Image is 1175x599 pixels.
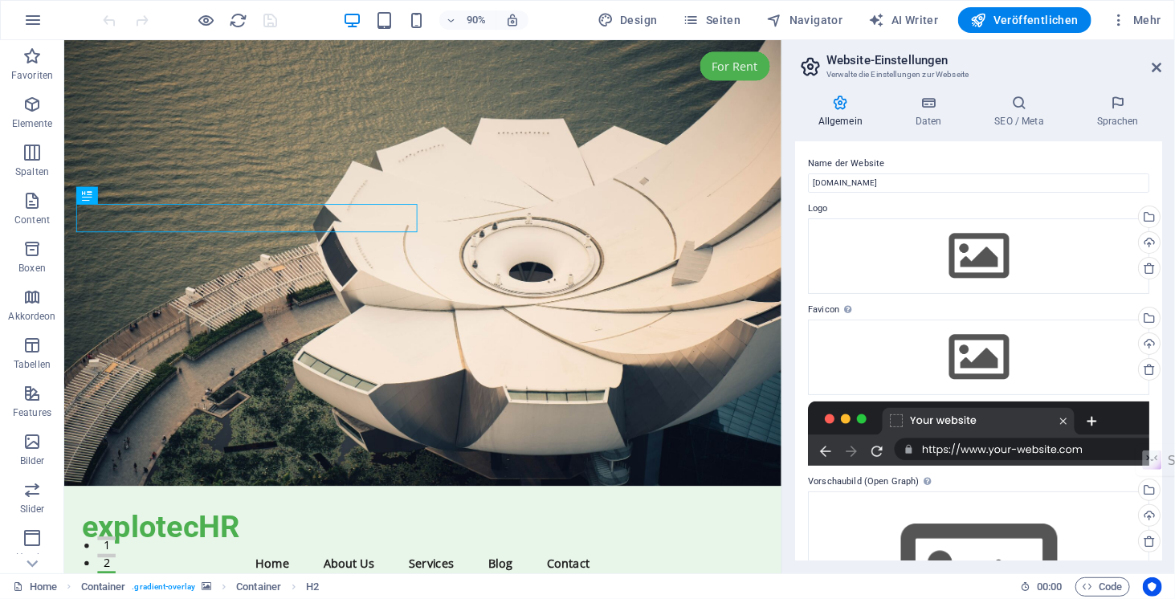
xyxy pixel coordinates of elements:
span: Klick zum Auswählen. Doppelklick zum Bearbeiten [236,577,281,597]
h4: SEO / Meta [972,95,1074,128]
span: Mehr [1111,12,1161,28]
button: AI Writer [863,7,945,33]
h6: 90% [463,10,489,30]
label: Vorschaubild (Open Graph) [808,472,1149,491]
h2: Website-Einstellungen [826,53,1162,67]
p: Favoriten [11,69,53,82]
button: reload [229,10,248,30]
p: Bilder [20,454,45,467]
button: Mehr [1104,7,1168,33]
button: 2 [37,571,57,575]
span: Veröffentlichen [971,12,1079,28]
button: Design [591,7,664,33]
h3: Verwalte die Einstellungen zur Webseite [826,67,1130,82]
p: Features [13,406,51,419]
label: Name der Website [808,154,1149,173]
p: Content [14,214,50,226]
i: Element verfügt über einen Hintergrund [202,582,211,591]
div: Design (Strg+Alt+Y) [591,7,664,33]
span: Klick zum Auswählen. Doppelklick zum Bearbeiten [81,577,126,597]
span: Navigator [767,12,843,28]
span: Design [598,12,658,28]
button: Navigator [761,7,850,33]
a: Klick, um Auswahl aufzuheben. Doppelklick öffnet Seitenverwaltung [13,577,57,597]
button: 3 [37,590,57,594]
button: 90% [439,10,496,30]
input: Name... [808,173,1149,193]
div: Wähle aus deinen Dateien, Stockfotos oder lade Dateien hoch [808,218,1149,294]
p: Boxen [18,262,46,275]
p: Spalten [15,165,49,178]
label: Logo [808,199,1149,218]
span: AI Writer [869,12,939,28]
button: Veröffentlichen [958,7,1091,33]
button: 1 [37,552,57,556]
div: Wähle aus deinen Dateien, Stockfotos oder lade Dateien hoch [808,320,1149,395]
button: Usercentrics [1143,577,1162,597]
p: Slider [20,503,45,515]
h4: Daten [892,95,972,128]
p: Tabellen [14,358,51,371]
p: Akkordeon [8,310,55,323]
span: Seiten [683,12,741,28]
nav: breadcrumb [81,577,320,597]
h4: Allgemein [795,95,892,128]
h6: Session-Zeit [1020,577,1063,597]
span: Code [1083,577,1123,597]
span: 00 00 [1037,577,1062,597]
span: . gradient-overlay [132,577,195,597]
i: Bei Größenänderung Zoomstufe automatisch an das gewählte Gerät anpassen. [505,13,520,27]
div: For Rent [707,13,784,45]
span: Klick zum Auswählen. Doppelklick zum Bearbeiten [306,577,319,597]
button: Seiten [677,7,748,33]
p: Header [16,551,48,564]
span: : [1048,581,1051,593]
button: Code [1075,577,1130,597]
p: Elemente [12,117,53,130]
i: Seite neu laden [230,11,248,30]
h4: Sprachen [1074,95,1162,128]
label: Favicon [808,300,1149,320]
